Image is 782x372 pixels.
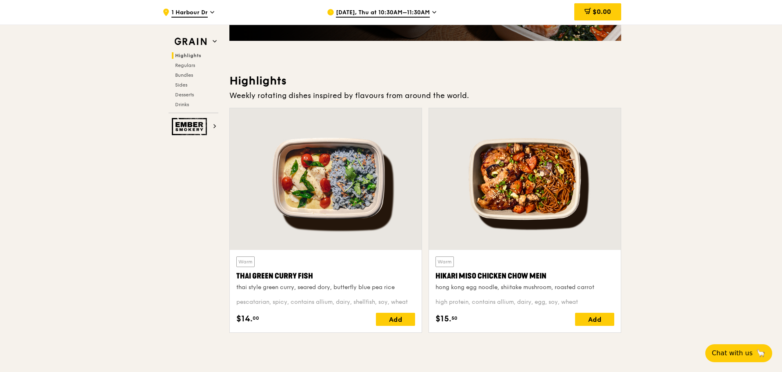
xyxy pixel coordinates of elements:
[172,118,209,135] img: Ember Smokery web logo
[172,34,209,49] img: Grain web logo
[705,344,772,362] button: Chat with us🦙
[756,348,766,358] span: 🦙
[236,298,415,306] div: pescatarian, spicy, contains allium, dairy, shellfish, soy, wheat
[435,283,614,292] div: hong kong egg noodle, shiitake mushroom, roasted carrot
[175,53,201,58] span: Highlights
[435,298,614,306] div: high protein, contains allium, dairy, egg, soy, wheat
[229,90,621,101] div: Weekly rotating dishes inspired by flavours from around the world.
[175,102,189,107] span: Drinks
[712,348,753,358] span: Chat with us
[236,270,415,282] div: Thai Green Curry Fish
[236,313,253,325] span: $14.
[575,313,614,326] div: Add
[336,9,430,18] span: [DATE], Thu at 10:30AM–11:30AM
[376,313,415,326] div: Add
[175,82,187,88] span: Sides
[451,315,458,321] span: 50
[175,72,193,78] span: Bundles
[229,74,621,88] h3: Highlights
[236,283,415,292] div: thai style green curry, seared dory, butterfly blue pea rice
[253,315,259,321] span: 00
[175,62,195,68] span: Regulars
[171,9,208,18] span: 1 Harbour Dr
[435,313,451,325] span: $15.
[236,256,255,267] div: Warm
[435,256,454,267] div: Warm
[175,92,194,98] span: Desserts
[593,8,611,16] span: $0.00
[435,270,614,282] div: Hikari Miso Chicken Chow Mein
